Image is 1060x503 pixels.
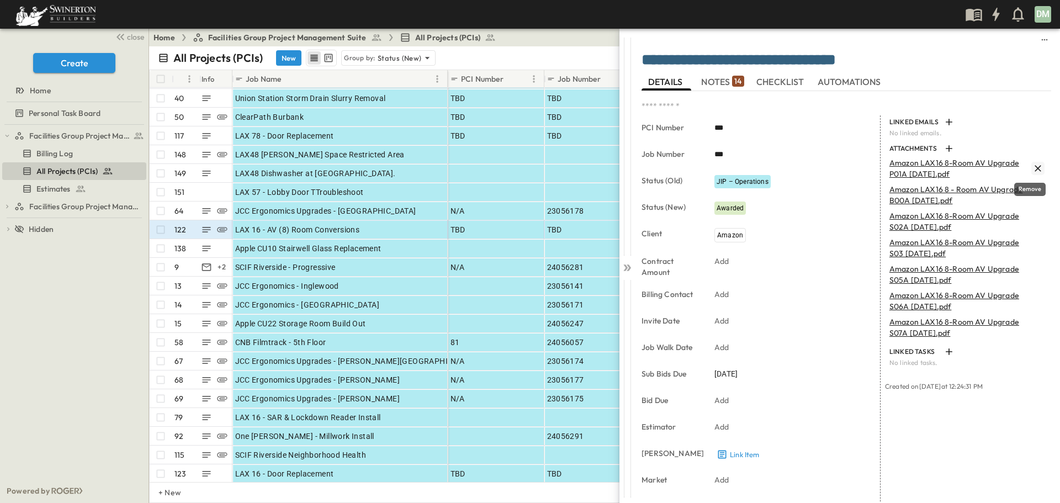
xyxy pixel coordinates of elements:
div: Remove [1014,183,1046,196]
p: 149 [174,168,187,179]
span: close [127,31,144,43]
span: Awarded [717,204,744,212]
button: Remove [1031,162,1045,175]
img: 6c363589ada0b36f064d841b69d3a419a338230e66bb0a533688fa5cc3e9e735.png [13,3,98,26]
button: row view [308,51,321,65]
span: LAX48 [PERSON_NAME] Space Restricted Area [235,149,405,160]
p: 68 [174,374,183,385]
span: LAX 57 - Lobby Door TTroubleshoot [235,187,364,198]
span: [DATE] [714,368,738,379]
p: Link Item [730,449,760,460]
span: CHECKLIST [756,77,807,87]
span: Apple CU22 Storage Room Build Out [235,318,366,329]
p: Amazon LAX16 8-Room AV Upgrade S05A [DATE].pdf [889,263,1029,285]
p: Add [714,315,729,326]
p: 115 [174,449,185,460]
button: Sort [506,73,518,85]
p: Add [714,256,729,267]
button: Menu [527,72,540,86]
span: LAX 16 - Door Replacement [235,468,334,479]
p: Add [714,395,729,406]
p: Job Name [246,73,281,84]
p: 79 [174,412,183,423]
button: sidedrawer-menu [1038,33,1051,46]
div: test [2,180,146,198]
span: 23056174 [547,356,584,367]
p: Add [714,342,729,353]
p: Add [714,474,729,485]
span: 23056177 [547,374,584,385]
span: N/A [451,205,465,216]
span: TBD [547,93,562,104]
p: 14 [174,299,182,310]
p: Contract Amount [642,256,699,278]
span: ClearPath Burbank [235,112,304,123]
p: Add [714,421,729,432]
div: Info [202,63,215,94]
p: Group by: [344,52,375,63]
button: Menu [431,72,444,86]
span: JIP – Operations [717,178,768,186]
span: Hidden [29,224,54,235]
button: Create [33,53,115,73]
p: 122 [174,224,187,235]
span: 23056175 [547,393,584,404]
p: ATTACHMENTS [889,144,940,153]
span: 24056247 [547,318,584,329]
p: Billing Contact [642,289,699,300]
span: TBD [547,130,562,141]
p: Amazon LAX16 8-Room AV Upgrade S03 [DATE].pdf [889,237,1029,259]
span: SCIF Riverside - Progressive [235,262,336,273]
p: 14 [734,76,741,87]
span: 23056178 [547,205,584,216]
span: N/A [451,356,465,367]
span: TBD [451,130,465,141]
p: 9 [174,262,179,273]
p: Amazon LAX16 8-Room AV Upgrade S02A [DATE].pdf [889,210,1029,232]
span: TBD [451,112,465,123]
span: Billing Log [36,148,73,159]
p: Market [642,474,699,485]
button: New [276,50,301,66]
p: Amazon LAX16 8-Room AV Upgrade S07A [DATE].pdf [889,316,1029,338]
span: One [PERSON_NAME] - Millwork Install [235,431,374,442]
span: 81 [451,337,460,348]
span: SCIF Riverside Neighborhood Health [235,449,367,460]
button: kanban view [321,51,335,65]
span: TBD [547,468,562,479]
p: 67 [174,356,183,367]
p: 117 [174,130,184,141]
p: 64 [174,205,183,216]
button: Sort [283,73,295,85]
span: N/A [451,374,465,385]
span: AUTOMATIONS [818,77,883,87]
p: 148 [174,149,187,160]
span: JCC Ergonomics Upgrades - [GEOGRAPHIC_DATA] [235,205,416,216]
div: # [172,70,199,88]
div: Info [199,70,232,88]
span: Amazon [717,231,743,239]
div: test [2,162,146,180]
div: test [2,104,146,122]
p: Invite Date [642,315,699,326]
button: Sort [176,73,188,85]
span: Personal Task Board [29,108,100,119]
span: JCC Ergonomics Upgrades - [PERSON_NAME][GEOGRAPHIC_DATA] [235,356,478,367]
p: Amazon LAX16 8 - Room AV Upgrade B00A [DATE].pdf [889,184,1029,206]
span: Union Station Storm Drain Slurry Removal [235,93,386,104]
p: All Projects (PCIs) [173,50,263,66]
span: Apple CU10 Stairwell Glass Replacement [235,243,381,254]
p: 50 [174,112,184,123]
div: + 2 [215,261,229,274]
p: 40 [174,93,184,104]
p: 69 [174,393,183,404]
div: DM [1035,6,1051,23]
span: TBD [451,468,465,479]
span: LAX 16 - SAR & Lockdown Reader Install [235,412,381,423]
p: + New [158,487,165,498]
span: Created on [DATE] at 12:24:31 PM [885,382,983,390]
p: Add [714,289,729,300]
p: Status (Old) [642,175,699,186]
span: JCC Ergonomics Upgrades - [PERSON_NAME] [235,374,400,385]
span: 24056291 [547,431,584,442]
